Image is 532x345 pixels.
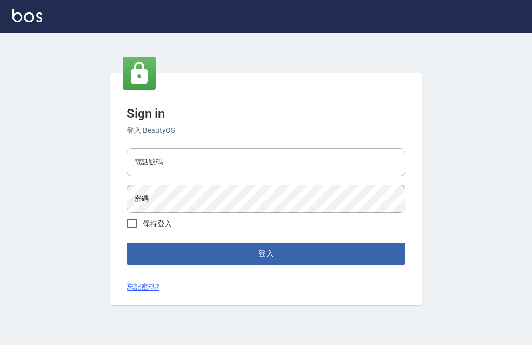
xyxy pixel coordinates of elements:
a: 忘記密碼? [127,282,159,293]
h6: 登入 BeautyOS [127,125,405,136]
img: Logo [12,9,42,22]
h3: Sign in [127,106,405,121]
button: 登入 [127,243,405,265]
span: 保持登入 [143,218,172,229]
